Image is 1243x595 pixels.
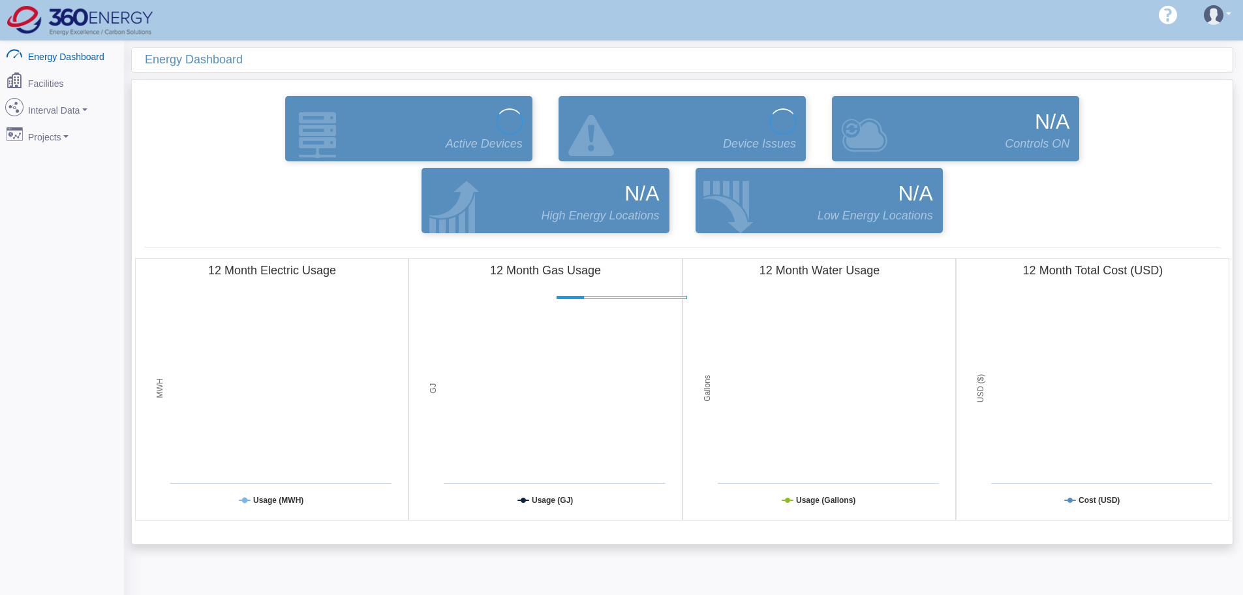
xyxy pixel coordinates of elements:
[155,379,164,398] tspan: MWH
[253,496,303,505] tspan: Usage (MWH)
[446,135,523,153] span: Active Devices
[818,207,933,225] span: Low Energy Locations
[1035,106,1069,137] span: N/A
[703,375,712,402] tspan: Gallons
[976,374,985,402] tspan: USD ($)
[272,93,545,165] div: Devices that are actively reporting data.
[490,264,601,277] tspan: 12 Month Gas Usage
[1079,496,1120,505] tspan: Cost (USD)
[898,178,932,209] span: N/A
[759,264,879,277] tspan: 12 Month Water Usage
[1204,5,1223,25] img: user-3.svg
[1022,264,1163,277] tspan: 12 Month Total Cost (USD)
[1005,135,1069,153] span: Controls ON
[545,93,819,165] div: Devices that are active and configured but are in an error state.
[723,135,796,153] span: Device Issues
[429,383,438,393] tspan: GJ
[208,264,336,277] tspan: 12 Month Electric Usage
[624,178,659,209] span: N/A
[145,48,1233,72] div: Energy Dashboard
[796,496,855,505] tspan: Usage (Gallons)
[541,207,659,225] span: High Energy Locations
[282,96,536,161] a: Active Devices
[532,496,573,505] tspan: Usage (GJ)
